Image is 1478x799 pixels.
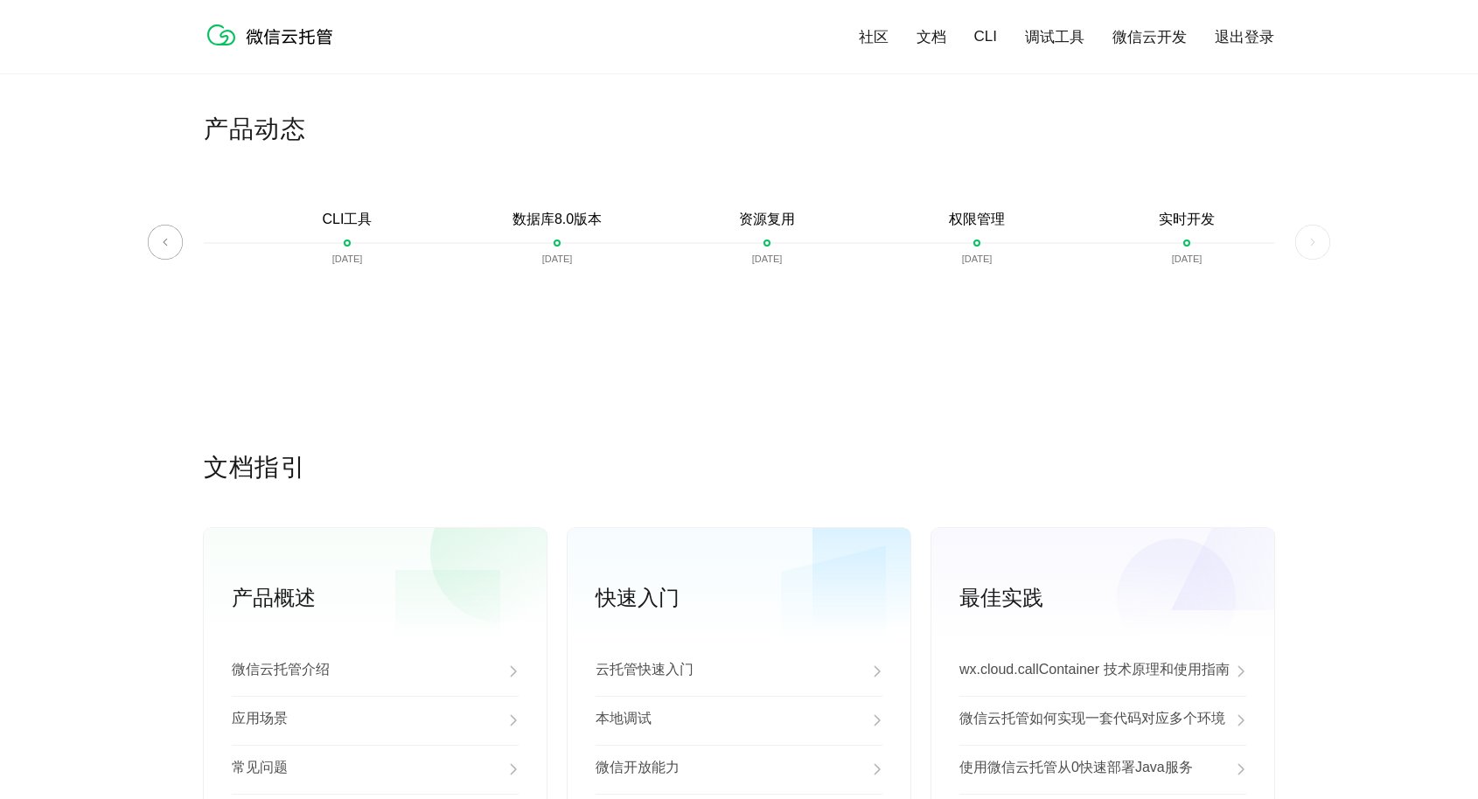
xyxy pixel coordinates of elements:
p: 产品动态 [204,113,1274,148]
a: 微信云托管如何实现一套代码对应多个环境 [959,696,1246,745]
p: 本地调试 [596,710,652,731]
p: CLI工具 [323,211,373,229]
p: 实时开发 [1159,211,1215,229]
p: 云托管快速入门 [596,661,694,682]
p: 应用场景 [232,710,288,731]
a: 常见问题 [232,745,519,794]
p: [DATE] [542,254,573,264]
a: 本地调试 [596,696,882,745]
p: [DATE] [752,254,783,264]
p: wx.cloud.callContainer 技术原理和使用指南 [959,661,1230,682]
p: 权限管理 [949,211,1005,229]
a: 应用场景 [232,696,519,745]
p: 微信云托管介绍 [232,661,330,682]
p: 资源复用 [739,211,795,229]
p: [DATE] [962,254,993,264]
p: 微信开放能力 [596,759,680,780]
p: 产品概述 [232,584,547,612]
p: 数据库8.0版本 [512,211,602,229]
a: 文档 [917,27,946,47]
p: 使用微信云托管从0快速部署Java服务 [959,759,1193,780]
p: 微信云托管如何实现一套代码对应多个环境 [959,710,1225,731]
p: [DATE] [332,254,363,264]
p: 文档指引 [204,451,1274,486]
p: [DATE] [1172,254,1203,264]
a: CLI [974,28,997,45]
a: 微信云托管 [204,40,344,55]
a: 退出登录 [1215,27,1274,47]
a: 微信云托管介绍 [232,647,519,696]
a: 微信开放能力 [596,745,882,794]
a: 社区 [859,27,889,47]
p: 最佳实践 [959,584,1274,612]
a: 调试工具 [1025,27,1084,47]
p: 常见问题 [232,759,288,780]
a: 使用微信云托管从0快速部署Java服务 [959,745,1246,794]
a: 微信云开发 [1112,27,1187,47]
img: 微信云托管 [204,17,344,52]
a: wx.cloud.callContainer 技术原理和使用指南 [959,647,1246,696]
a: 云托管快速入门 [596,647,882,696]
p: 快速入门 [596,584,910,612]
